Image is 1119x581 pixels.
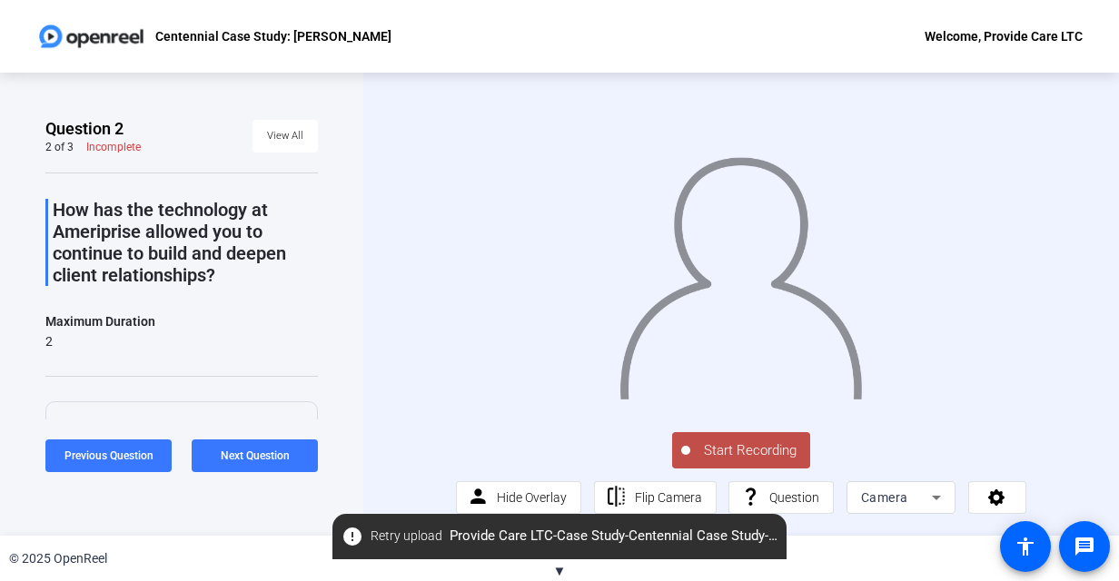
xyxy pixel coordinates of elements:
mat-icon: question_mark [739,486,762,508]
div: Incomplete [86,140,141,154]
button: Hide Overlay [456,481,581,514]
div: Maximum Duration [45,310,155,332]
mat-icon: accessibility [1015,536,1036,557]
mat-icon: person [467,486,490,508]
mat-icon: flip [605,486,628,508]
span: Start Recording [690,440,810,461]
span: Previous Question [64,449,153,462]
mat-icon: message [1074,536,1095,557]
div: 2 [45,332,155,350]
div: Welcome, Provide Care LTC [925,25,1083,47]
span: Question 2 [45,118,124,140]
button: Question [728,481,834,514]
mat-icon: error [342,526,363,547]
img: overlay [618,143,864,399]
span: Retry upload [371,527,442,546]
span: Flip Camera [635,490,702,505]
img: OpenReel logo [36,18,146,54]
p: Centennial Case Study: [PERSON_NAME] [155,25,391,47]
span: View All [267,123,303,150]
p: How has the technology at Ameriprise allowed you to continue to build and deepen client relations... [53,199,318,286]
button: Previous Question [45,439,172,472]
div: 2 of 3 [45,140,74,154]
button: Flip Camera [594,481,717,514]
span: Camera [861,490,908,505]
span: Question [769,490,819,505]
span: Hide Overlay [497,490,567,505]
button: Start Recording [672,432,810,468]
button: Next Question [192,439,318,472]
button: View All [253,120,318,153]
span: ▼ [553,563,567,579]
span: Next Question [221,449,290,462]
span: Provide Care LTC-Case Study-Centennial Case Study- [PERSON_NAME]-1756231303543-webcam [332,520,787,553]
div: © 2025 OpenReel [9,549,107,568]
